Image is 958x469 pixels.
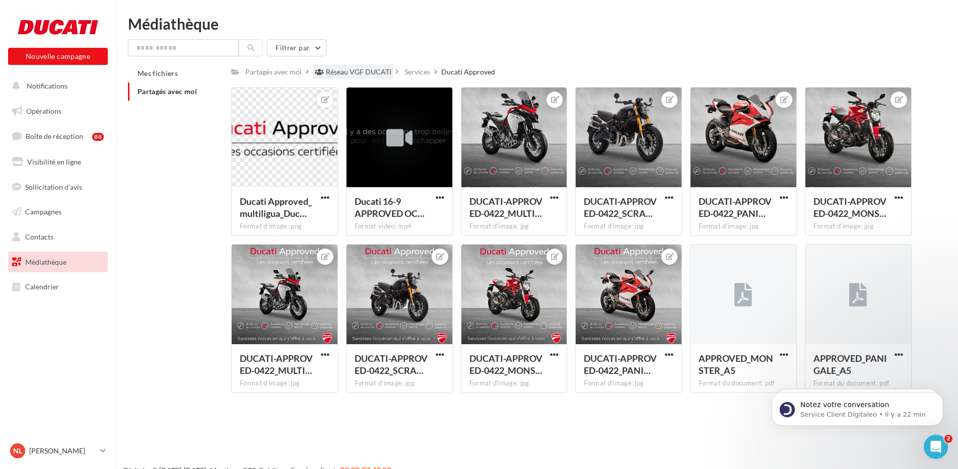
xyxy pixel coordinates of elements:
span: Ducati Approved_multiligua_Ducati Style-07_UC153166 [240,196,312,219]
span: Calendrier [25,282,59,291]
span: Opérations [26,107,61,115]
div: Format du document: pdf [699,379,788,388]
div: Format d'image: jpg [469,222,559,231]
span: DUCATI-APPROVED-0422_MULTISTRADA_RS_1080x1080 [240,353,313,376]
a: Calendrier [6,276,110,297]
a: Médiathèque [6,252,110,273]
span: Contacts [25,232,53,241]
span: Ducati 16-9 APPROVED OCTOBRE 2022 [355,196,425,219]
div: 88 [92,133,104,141]
div: Format video: mp4 [355,222,444,231]
div: Format d'image: jpg [240,379,329,388]
span: 2 [944,435,952,443]
span: DUCATI-APPROVED-0422_PANIGALE_RS_1080x1080 [584,353,657,376]
a: Contacts [6,226,110,248]
a: Visibilité en ligne [6,151,110,173]
span: Mes fichiers [138,69,178,77]
span: DUCATI-APPROVED-0422_MULTISTRADA_STORY_1080x1920 [469,196,542,219]
button: Notifications [6,75,106,97]
span: Notifications [27,82,67,90]
div: Partagés avec moi [245,67,302,77]
div: Ducati Approved [441,67,495,77]
div: Format d'image: jpg [469,379,559,388]
button: Nouvelle campagne [8,48,108,65]
span: Boîte de réception [26,132,83,140]
iframe: Intercom notifications message [757,371,958,442]
span: NL [13,446,22,456]
a: Opérations [6,101,110,122]
div: Médiathèque [128,16,946,31]
span: Campagnes [25,207,61,216]
span: DUCATI-APPROVED-0422_PANIGALE_STORY_1080x1920 [699,196,772,219]
a: NL [PERSON_NAME] [8,441,108,460]
iframe: Intercom live chat [924,435,948,459]
span: APPROVED_MONSTER_A5 [699,353,773,376]
a: Campagnes [6,201,110,222]
div: Format d'image: jpg [584,379,673,388]
span: Médiathèque [25,258,66,266]
span: DUCATI-APPROVED-0422_MONSTER_STORY_1080x1920 [813,196,886,219]
div: Format d'image: jpg [813,222,903,231]
span: APPROVED_PANIGALE_A5 [813,353,887,376]
span: DUCATI-APPROVED-0422_MONSTER_RS_1080x1080 [469,353,542,376]
div: Format d'image: jpg [584,222,673,231]
div: Format d'image: jpg [699,222,788,231]
span: Visibilité en ligne [27,158,81,166]
span: DUCATI-APPROVED-0422_SCRAMBLER_RS_1080x1080 [355,353,428,376]
div: Format d'image: jpg [355,379,444,388]
div: Réseau VGF DUCATI [326,67,391,77]
span: DUCATI-APPROVED-0422_SCRAMBLER_STORY_1080x1920 [584,196,657,219]
div: Services [404,67,430,77]
div: Format d'image: png [240,222,329,231]
a: Sollicitation d'avis [6,177,110,198]
p: [PERSON_NAME] [29,446,96,456]
button: Filtrer par [267,39,326,56]
a: Boîte de réception88 [6,125,110,147]
span: Partagés avec moi [138,87,197,96]
span: Sollicitation d'avis [25,182,82,191]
